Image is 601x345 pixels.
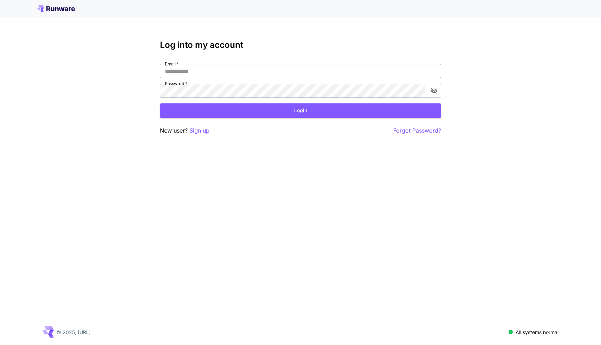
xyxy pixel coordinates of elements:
button: Login [160,103,441,118]
label: Email [165,61,179,67]
p: New user? [160,126,209,135]
p: All systems normal [516,328,558,336]
p: © 2025, [URL] [57,328,91,336]
button: toggle password visibility [428,84,440,97]
button: Forgot Password? [393,126,441,135]
h3: Log into my account [160,40,441,50]
button: Sign up [189,126,209,135]
label: Password [165,81,187,87]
